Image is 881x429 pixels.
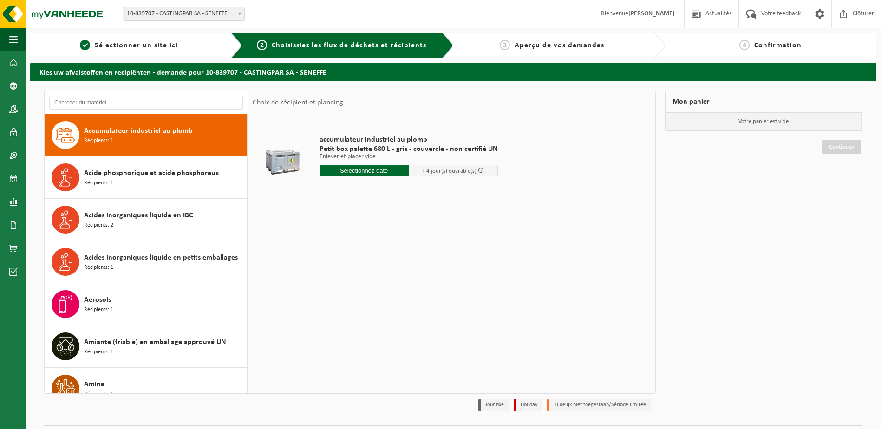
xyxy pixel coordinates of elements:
[84,168,219,179] span: Acide phosphorique et acide phosphoreux
[320,165,409,176] input: Sélectionnez date
[84,390,113,399] span: Récipients: 1
[628,10,675,17] strong: [PERSON_NAME]
[320,144,498,154] span: Petit box palette 680 L - gris - couvercle - non certifié UN
[45,325,248,368] button: Amiante (friable) en emballage approuvé UN Récipients: 1
[84,305,113,314] span: Récipients: 1
[514,399,542,411] li: Holiday
[30,63,876,81] h2: Kies uw afvalstoffen en recipiënten - demande pour 10-839707 - CASTINGPAR SA - SENEFFE
[739,40,750,50] span: 4
[80,40,90,50] span: 1
[320,135,498,144] span: accumulateur industriel au plomb
[422,168,476,174] span: + 4 jour(s) ouvrable(s)
[84,221,113,230] span: Récipients: 2
[35,40,223,51] a: 1Sélectionner un site ici
[45,283,248,325] button: Aérosols Récipients: 1
[45,241,248,283] button: Acides inorganiques liquide en petits emballages Récipients: 1
[84,348,113,357] span: Récipients: 1
[84,337,226,348] span: Amiante (friable) en emballage approuvé UN
[84,210,193,221] span: Acides inorganiques liquide en IBC
[500,40,510,50] span: 3
[84,379,104,390] span: Amine
[84,179,113,188] span: Récipients: 1
[272,42,426,49] span: Choisissiez les flux de déchets et récipients
[320,154,498,160] p: Enlever et placer vide
[45,114,248,156] button: Accumulateur industriel au plomb Récipients: 1
[45,156,248,199] button: Acide phosphorique et acide phosphoreux Récipients: 1
[45,199,248,241] button: Acides inorganiques liquide en IBC Récipients: 2
[84,294,111,305] span: Aérosols
[822,140,861,154] a: Continuer
[123,7,245,21] span: 10-839707 - CASTINGPAR SA - SENEFFE
[547,399,651,411] li: Tijdelijk niet toegestaan/période limitée
[123,7,244,20] span: 10-839707 - CASTINGPAR SA - SENEFFE
[754,42,802,49] span: Confirmation
[515,42,604,49] span: Aperçu de vos demandes
[257,40,267,50] span: 2
[84,136,113,145] span: Récipients: 1
[84,125,193,136] span: Accumulateur industriel au plomb
[478,399,509,411] li: Jour fixe
[84,252,238,263] span: Acides inorganiques liquide en petits emballages
[84,263,113,272] span: Récipients: 1
[49,96,243,110] input: Chercher du matériel
[248,91,348,114] div: Choix de récipient et planning
[665,91,863,113] div: Mon panier
[95,42,178,49] span: Sélectionner un site ici
[45,368,248,410] button: Amine Récipients: 1
[666,113,862,130] p: Votre panier est vide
